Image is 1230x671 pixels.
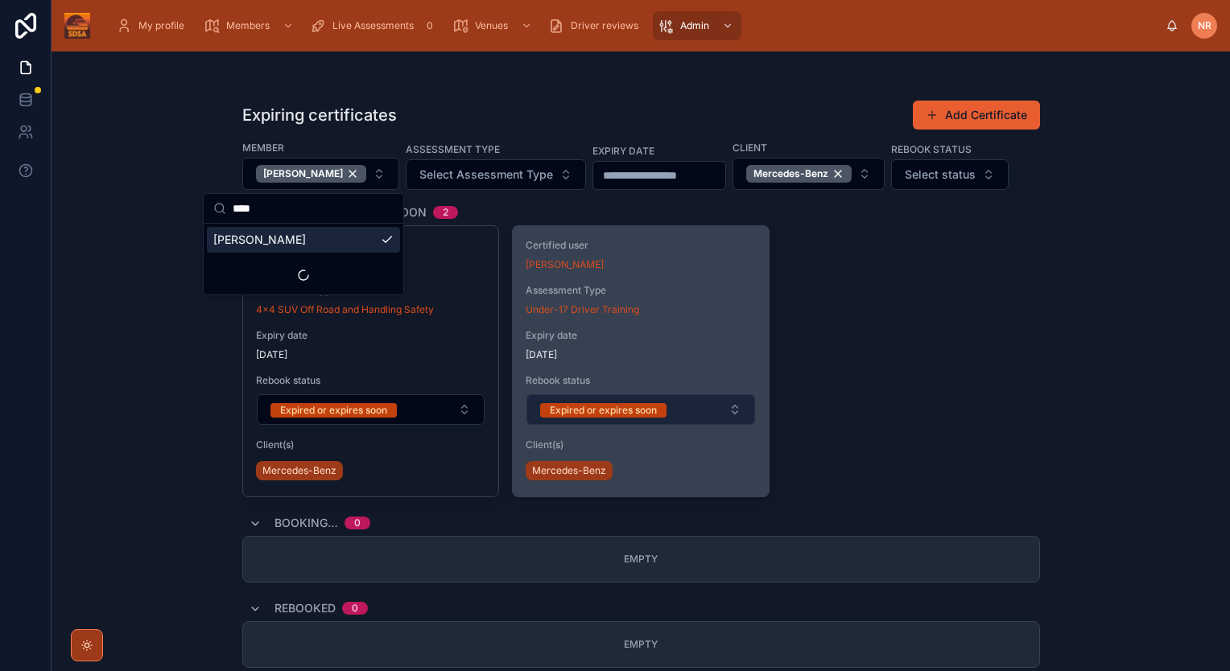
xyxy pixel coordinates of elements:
[256,348,287,361] p: [DATE]
[526,258,604,271] a: [PERSON_NAME]
[443,206,448,219] div: 2
[913,101,1040,130] button: Add Certificate
[550,403,657,418] div: Expired or expires soon
[624,553,658,565] span: Empty
[448,11,540,40] a: Venues
[64,13,90,39] img: App logo
[746,165,852,183] button: Unselect 3
[256,165,366,183] button: Unselect 171
[891,159,1009,190] button: Select Button
[262,464,336,477] span: Mercedes-Benz
[274,600,336,616] span: Rebooked
[571,19,638,32] span: Driver reviews
[420,16,440,35] div: 0
[419,167,553,183] span: Select Assessment Type
[592,143,654,158] label: Expiry date
[242,158,399,190] button: Select Button
[199,11,302,40] a: Members
[526,438,756,451] span: Client(s)
[905,167,976,183] span: Select status
[653,11,741,40] a: Admin
[274,515,338,531] span: Booking…
[526,394,755,425] button: Select Button
[1198,19,1211,32] span: NR
[256,461,343,480] a: Mercedes-Benz
[733,140,767,154] label: Client
[891,142,972,156] label: Rebook Status
[256,438,486,451] span: Client(s)
[406,142,500,156] label: Assessment Type
[526,303,639,316] a: Under-17 Driver Training
[475,19,508,32] span: Venues
[257,394,485,425] button: Select Button
[213,232,306,248] span: [PERSON_NAME]
[680,19,709,32] span: Admin
[263,167,343,180] span: [PERSON_NAME]
[753,167,828,180] span: Mercedes-Benz
[305,11,444,40] a: Live Assessments0
[226,19,270,32] span: Members
[354,517,361,529] div: 0
[332,19,414,32] span: Live Assessments
[352,602,358,615] div: 0
[526,239,756,252] span: Certified user
[406,159,586,190] button: Select Button
[111,11,196,40] a: My profile
[624,638,658,650] span: Empty
[526,348,557,361] p: [DATE]
[204,224,403,294] div: Suggestions
[532,464,606,477] span: Mercedes-Benz
[138,19,184,32] span: My profile
[526,374,756,387] span: Rebook status
[526,329,756,342] span: Expiry date
[242,140,284,154] label: Member
[733,158,885,190] button: Select Button
[280,403,387,418] div: Expired or expires soon
[256,303,434,316] a: 4x4 SUV Off Road and Handling Safety
[103,8,1166,43] div: scrollable content
[256,329,486,342] span: Expiry date
[256,374,486,387] span: Rebook status
[526,461,613,480] a: Mercedes-Benz
[242,104,397,126] h1: Expiring certificates
[543,11,650,40] a: Driver reviews
[526,284,756,297] span: Assessment Type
